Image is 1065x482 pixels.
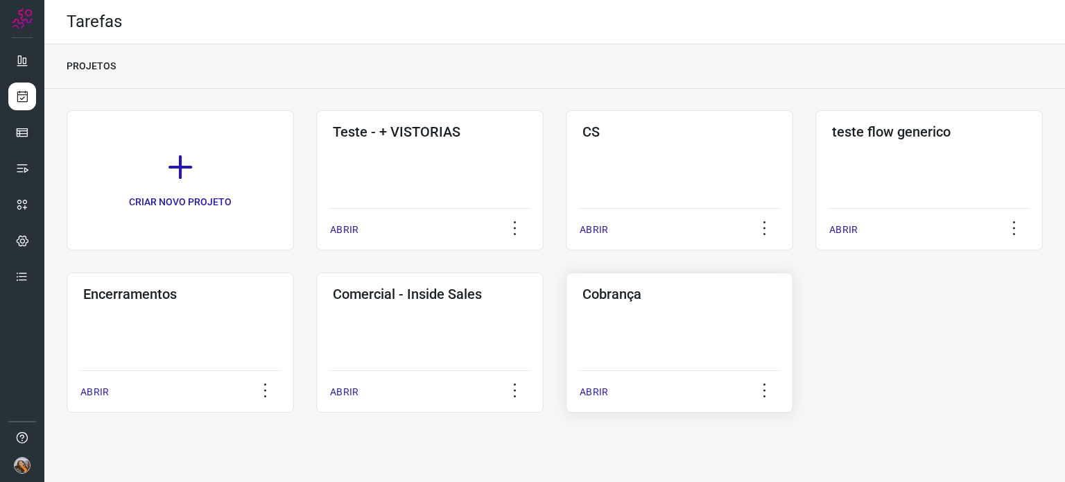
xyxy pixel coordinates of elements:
img: 3c4fe881e79c7a238eb2489952955cb8.jpeg [14,457,31,474]
h3: CS [582,123,777,140]
p: ABRIR [580,385,608,399]
p: PROJETOS [67,59,116,74]
p: ABRIR [330,223,358,237]
h2: Tarefas [67,12,122,32]
h3: Comercial - Inside Sales [333,286,527,302]
p: ABRIR [580,223,608,237]
p: ABRIR [330,385,358,399]
p: CRIAR NOVO PROJETO [129,195,232,209]
h3: teste flow generico [832,123,1026,140]
img: Logo [12,8,33,29]
h3: Teste - + VISTORIAS [333,123,527,140]
p: ABRIR [829,223,858,237]
p: ABRIR [80,385,109,399]
h3: Cobrança [582,286,777,302]
h3: Encerramentos [83,286,277,302]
